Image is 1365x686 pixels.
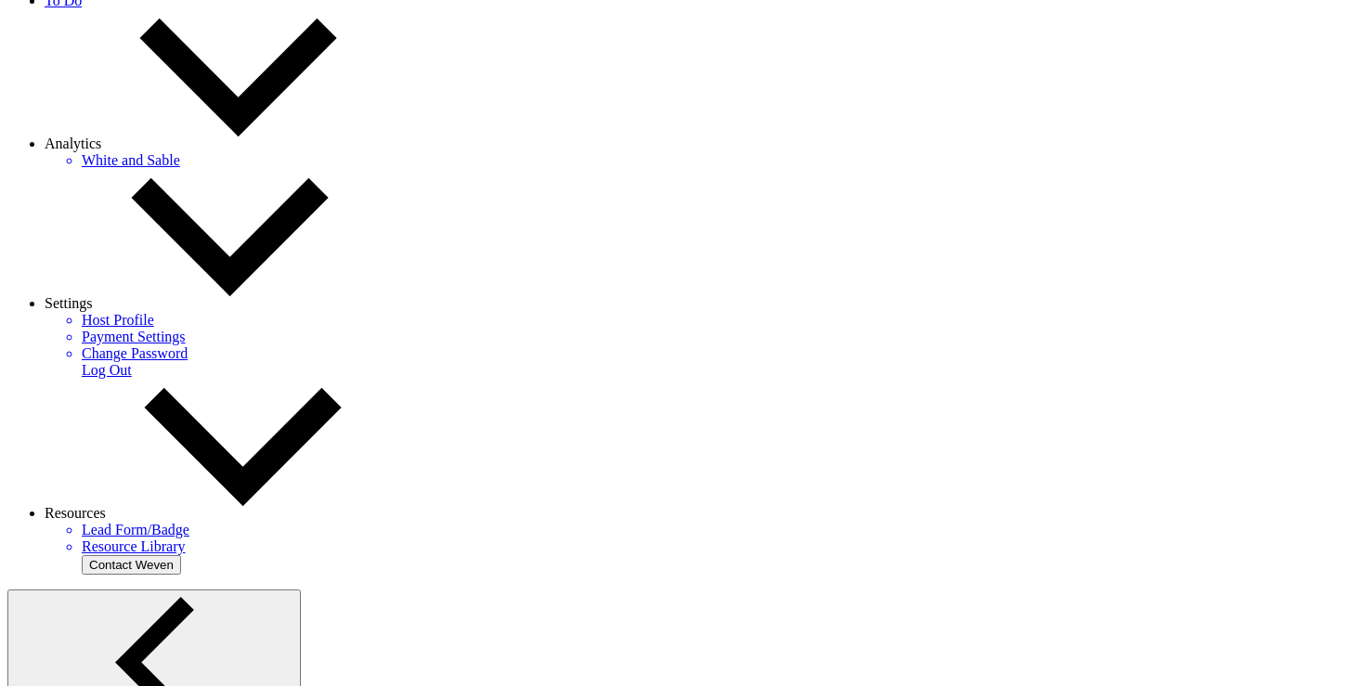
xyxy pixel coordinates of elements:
[82,312,1358,329] a: Host Profile
[45,295,93,311] span: Settings
[82,538,1358,555] a: Resource Library
[82,362,132,378] a: Log Out
[82,152,1358,169] a: White and Sable
[45,505,106,521] span: Resources
[82,345,1358,362] a: Change Password
[82,555,181,575] button: Contact Weven
[82,522,1358,538] a: Lead Form/Badge
[45,136,101,151] span: Analytics
[82,329,1358,345] a: Payment Settings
